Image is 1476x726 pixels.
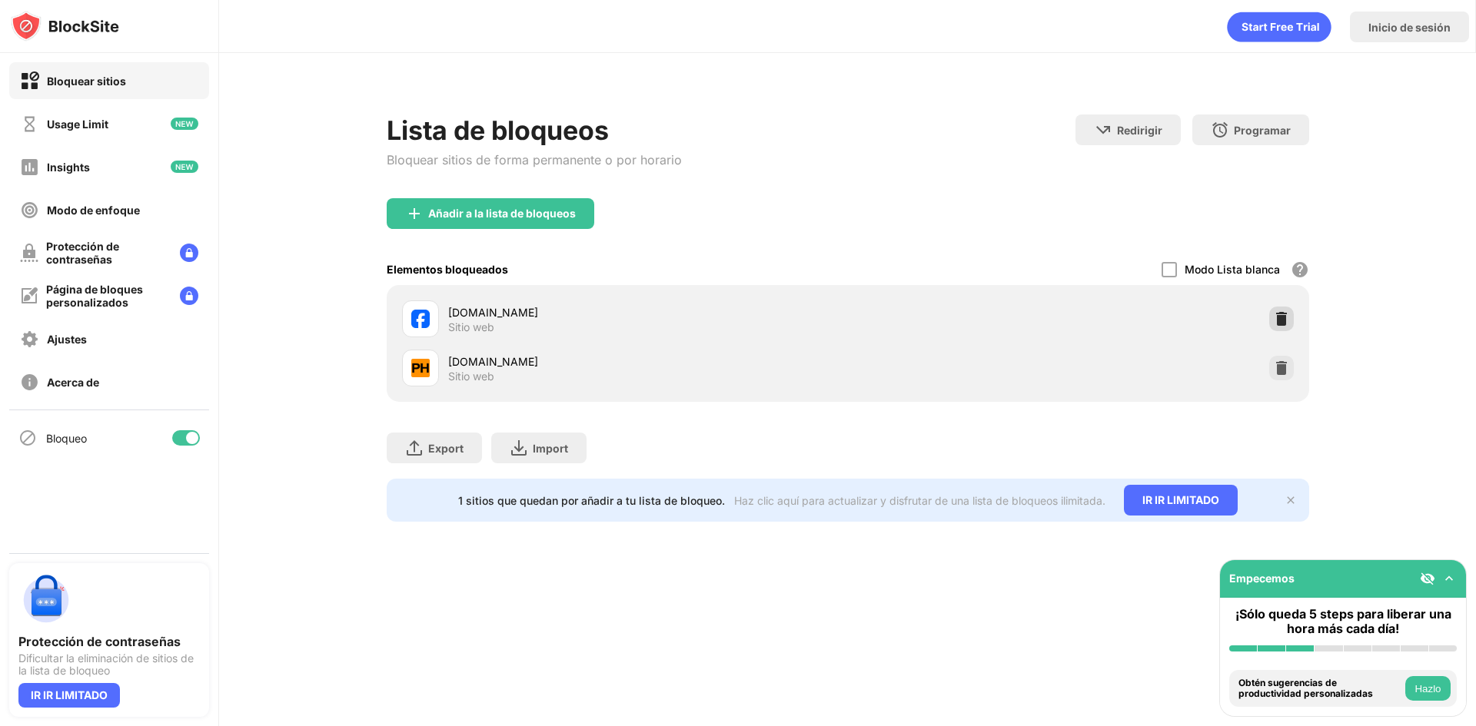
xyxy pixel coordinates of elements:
[18,572,74,628] img: push-password-protection.svg
[47,333,87,346] div: Ajustes
[1238,678,1401,700] div: Obtén sugerencias de productividad personalizadas
[1227,12,1331,42] div: animation
[458,494,725,507] div: 1 sitios que quedan por añadir a tu lista de bloqueo.
[46,432,87,445] div: Bloqueo
[533,442,568,455] div: Import
[20,287,38,305] img: customize-block-page-off.svg
[11,11,119,41] img: logo-blocksite.svg
[734,494,1105,507] div: Haz clic aquí para actualizar y disfrutar de una lista de bloqueos ilimitada.
[387,152,682,167] div: Bloquear sitios de forma permanente o por horario
[171,161,198,173] img: new-icon.svg
[47,118,108,131] div: Usage Limit
[18,429,37,447] img: blocking-icon.svg
[1229,607,1457,636] div: ¡Sólo queda 5 steps para liberar una hora más cada día!
[20,114,39,134] img: time-usage-off.svg
[47,75,126,88] div: Bloquear sitios
[20,201,39,220] img: focus-off.svg
[180,244,198,262] img: lock-menu.svg
[1368,21,1451,34] div: Inicio de sesión
[1185,263,1280,276] div: Modo Lista blanca
[47,376,99,389] div: Acerca de
[46,240,168,266] div: Protección de contraseñas
[20,157,39,177] img: insights-off.svg
[20,373,39,392] img: about-off.svg
[47,204,140,217] div: Modo de enfoque
[20,330,39,349] img: settings-off.svg
[1117,124,1162,137] div: Redirigir
[428,207,576,220] div: Añadir a la lista de bloqueos
[46,283,168,309] div: Página de bloques personalizados
[20,71,39,91] img: block-on.svg
[1441,571,1457,586] img: omni-setup-toggle.svg
[448,370,494,383] div: Sitio web
[1229,572,1295,585] div: Empecemos
[47,161,90,174] div: Insights
[448,320,494,334] div: Sitio web
[387,263,508,276] div: Elementos bloqueados
[1234,124,1291,137] div: Programar
[428,442,464,455] div: Export
[1405,676,1451,701] button: Hazlo
[1420,571,1435,586] img: eye-not-visible.svg
[448,353,848,370] div: [DOMAIN_NAME]
[20,244,38,262] img: password-protection-off.svg
[18,683,120,708] div: IR IR LIMITADO
[411,359,430,377] img: favicons
[387,114,682,146] div: Lista de bloqueos
[1124,485,1238,515] div: IR IR LIMITADO
[18,652,200,677] div: Dificultar la eliminación de sitios de la lista de bloqueo
[180,287,198,305] img: lock-menu.svg
[411,310,430,328] img: favicons
[448,304,848,320] div: [DOMAIN_NAME]
[1285,494,1297,506] img: x-button.svg
[18,634,200,649] div: Protección de contraseñas
[171,118,198,130] img: new-icon.svg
